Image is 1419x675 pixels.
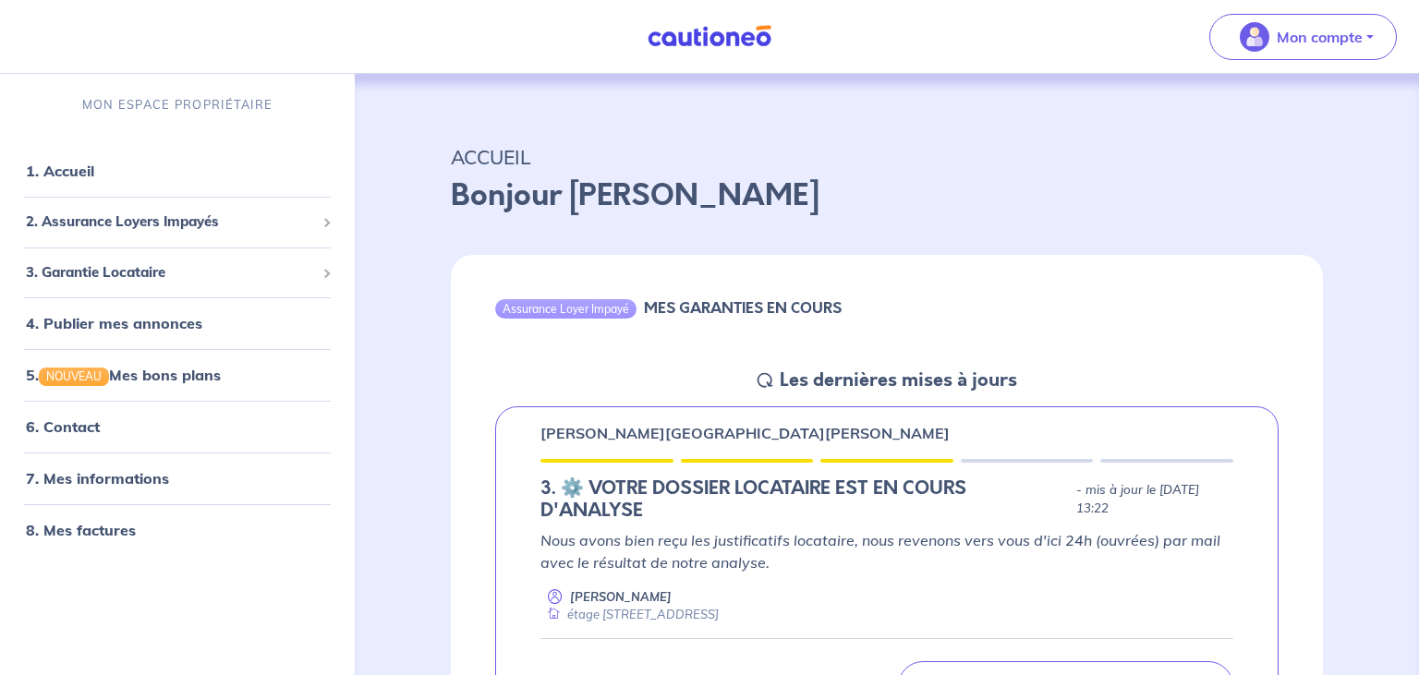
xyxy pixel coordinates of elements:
img: illu_account_valid_menu.svg [1240,22,1269,52]
p: Bonjour [PERSON_NAME] [451,174,1323,218]
div: Assurance Loyer Impayé [495,299,637,318]
button: illu_account_valid_menu.svgMon compte [1209,14,1397,60]
p: Mon compte [1277,26,1363,48]
span: 2. Assurance Loyers Impayés [26,211,315,233]
h5: 3.︎ ⚙️ VOTRE DOSSIER LOCATAIRE EST EN COURS D'ANALYSE [540,477,1069,522]
div: 3. Garantie Locataire [7,255,347,291]
span: 3. Garantie Locataire [26,262,315,283]
div: 1. Accueil [7,152,347,189]
div: 5.NOUVEAUMes bons plans [7,356,347,393]
div: étage [STREET_ADDRESS] [540,606,719,623]
div: 7. Mes informations [7,460,347,497]
a: 4. Publier mes annonces [26,314,202,332]
a: 6. Contact [26,417,100,436]
a: 8. Mes factures [26,521,136,539]
a: 7. Mes informations [26,469,169,488]
div: 4. Publier mes annonces [7,305,347,342]
p: - mis à jour le [DATE] 13:22 [1076,481,1233,518]
p: [PERSON_NAME] [570,588,672,606]
p: [PERSON_NAME][GEOGRAPHIC_DATA][PERSON_NAME] [540,422,950,444]
div: 8. Mes factures [7,512,347,548]
a: 5.NOUVEAUMes bons plans [26,366,221,384]
p: Nous avons bien reçu les justificatifs locataire, nous revenons vers vous d'ici 24h (ouvrées) par... [540,529,1233,573]
h5: Les dernières mises à jours [780,369,1017,392]
p: MON ESPACE PROPRIÉTAIRE [82,96,273,114]
div: 2. Assurance Loyers Impayés [7,204,347,240]
h6: MES GARANTIES EN COURS [644,299,842,317]
img: Cautioneo [640,25,779,48]
p: ACCUEIL [451,140,1323,174]
div: state: DOCUMENTS-TO-EVALUATE, Context: NEW,CHOOSE-CERTIFICATE,RELATIONSHIP,LESSOR-DOCUMENTS [540,477,1233,522]
div: 6. Contact [7,408,347,445]
a: 1. Accueil [26,162,94,180]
